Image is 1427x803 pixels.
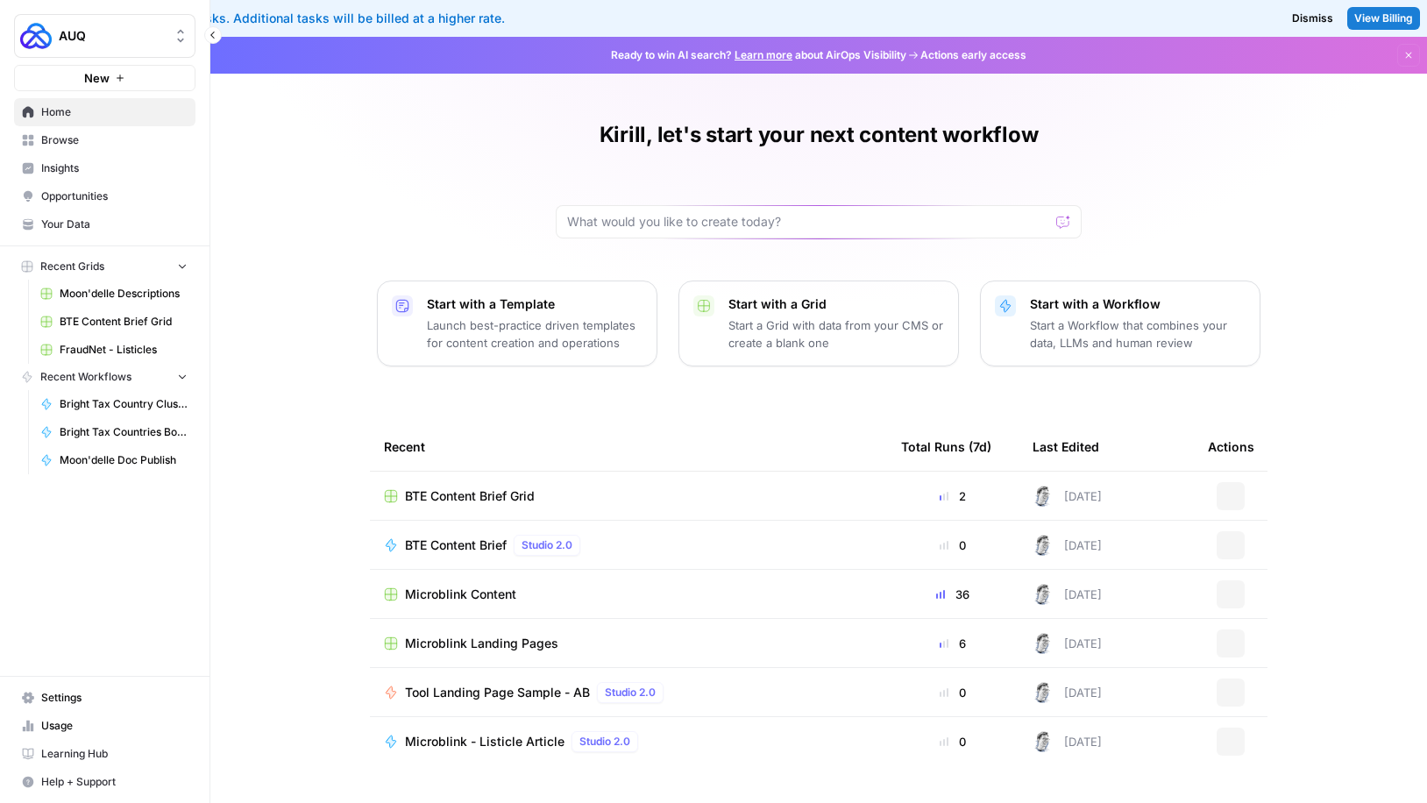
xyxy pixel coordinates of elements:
[405,537,507,554] span: BTE Content Brief
[980,281,1260,366] button: Start with a WorkflowStart a Workflow that combines your data, LLMs and human review
[32,390,195,418] a: Bright Tax Country Cluster - Bottom Tier - Google Docs
[41,746,188,762] span: Learning Hub
[377,281,657,366] button: Start with a TemplateLaunch best-practice driven templates for content creation and operations
[1033,682,1054,703] img: 28dbpmxwbe1lgts1kkshuof3rm4g
[14,154,195,182] a: Insights
[384,635,873,652] a: Microblink Landing Pages
[1030,295,1246,313] p: Start with a Workflow
[14,684,195,712] a: Settings
[14,10,891,27] div: You've used your included tasks. Additional tasks will be billed at a higher rate.
[14,712,195,740] a: Usage
[901,684,1005,701] div: 0
[41,774,188,790] span: Help + Support
[405,684,590,701] span: Tool Landing Page Sample - AB
[14,768,195,796] button: Help + Support
[14,98,195,126] a: Home
[1033,731,1054,752] img: 28dbpmxwbe1lgts1kkshuof3rm4g
[32,336,195,364] a: FraudNet - Listicles
[32,446,195,474] a: Moon'delle Doc Publish
[384,586,873,603] a: Microblink Content
[40,369,131,385] span: Recent Workflows
[384,682,873,703] a: Tool Landing Page Sample - ABStudio 2.0
[1033,633,1054,654] img: 28dbpmxwbe1lgts1kkshuof3rm4g
[384,535,873,556] a: BTE Content BriefStudio 2.0
[1033,535,1054,556] img: 28dbpmxwbe1lgts1kkshuof3rm4g
[405,487,535,505] span: BTE Content Brief Grid
[384,423,873,471] div: Recent
[32,308,195,336] a: BTE Content Brief Grid
[1292,11,1333,26] span: Dismiss
[60,452,188,468] span: Moon'delle Doc Publish
[60,424,188,440] span: Bright Tax Countries Bottom Tier
[20,20,52,52] img: AUQ Logo
[384,731,873,752] a: Microblink - Listicle ArticleStudio 2.0
[405,733,564,750] span: Microblink - Listicle Article
[735,48,792,61] a: Learn more
[600,121,1039,149] h1: Kirill, let's start your next content workflow
[14,14,195,58] button: Workspace: AUQ
[1033,486,1102,507] div: [DATE]
[41,217,188,232] span: Your Data
[1030,316,1246,352] p: Start a Workflow that combines your data, LLMs and human review
[605,685,656,700] span: Studio 2.0
[41,132,188,148] span: Browse
[14,364,195,390] button: Recent Workflows
[901,635,1005,652] div: 6
[901,537,1005,554] div: 0
[405,635,558,652] span: Microblink Landing Pages
[60,396,188,412] span: Bright Tax Country Cluster - Bottom Tier - Google Docs
[1033,731,1102,752] div: [DATE]
[84,69,110,87] span: New
[405,586,516,603] span: Microblink Content
[728,295,944,313] p: Start with a Grid
[60,286,188,302] span: Moon'delle Descriptions
[1347,7,1420,30] a: View Billing
[32,280,195,308] a: Moon'delle Descriptions
[427,316,643,352] p: Launch best-practice driven templates for content creation and operations
[567,213,1049,231] input: What would you like to create today?
[14,253,195,280] button: Recent Grids
[59,27,165,45] span: AUQ
[901,487,1005,505] div: 2
[14,182,195,210] a: Opportunities
[1033,584,1102,605] div: [DATE]
[611,47,906,63] span: Ready to win AI search? about AirOps Visibility
[60,314,188,330] span: BTE Content Brief Grid
[41,160,188,176] span: Insights
[678,281,959,366] button: Start with a GridStart a Grid with data from your CMS or create a blank one
[920,47,1026,63] span: Actions early access
[1208,423,1254,471] div: Actions
[1354,11,1413,26] span: View Billing
[60,342,188,358] span: FraudNet - Listicles
[901,733,1005,750] div: 0
[14,65,195,91] button: New
[384,487,873,505] a: BTE Content Brief Grid
[1285,7,1340,30] button: Dismiss
[579,734,630,750] span: Studio 2.0
[1033,633,1102,654] div: [DATE]
[41,188,188,204] span: Opportunities
[1033,486,1054,507] img: 28dbpmxwbe1lgts1kkshuof3rm4g
[41,718,188,734] span: Usage
[901,423,991,471] div: Total Runs (7d)
[14,740,195,768] a: Learning Hub
[1033,682,1102,703] div: [DATE]
[1033,423,1099,471] div: Last Edited
[41,690,188,706] span: Settings
[901,586,1005,603] div: 36
[40,259,104,274] span: Recent Grids
[41,104,188,120] span: Home
[14,126,195,154] a: Browse
[728,316,944,352] p: Start a Grid with data from your CMS or create a blank one
[427,295,643,313] p: Start with a Template
[32,418,195,446] a: Bright Tax Countries Bottom Tier
[522,537,572,553] span: Studio 2.0
[1033,584,1054,605] img: 28dbpmxwbe1lgts1kkshuof3rm4g
[1033,535,1102,556] div: [DATE]
[14,210,195,238] a: Your Data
